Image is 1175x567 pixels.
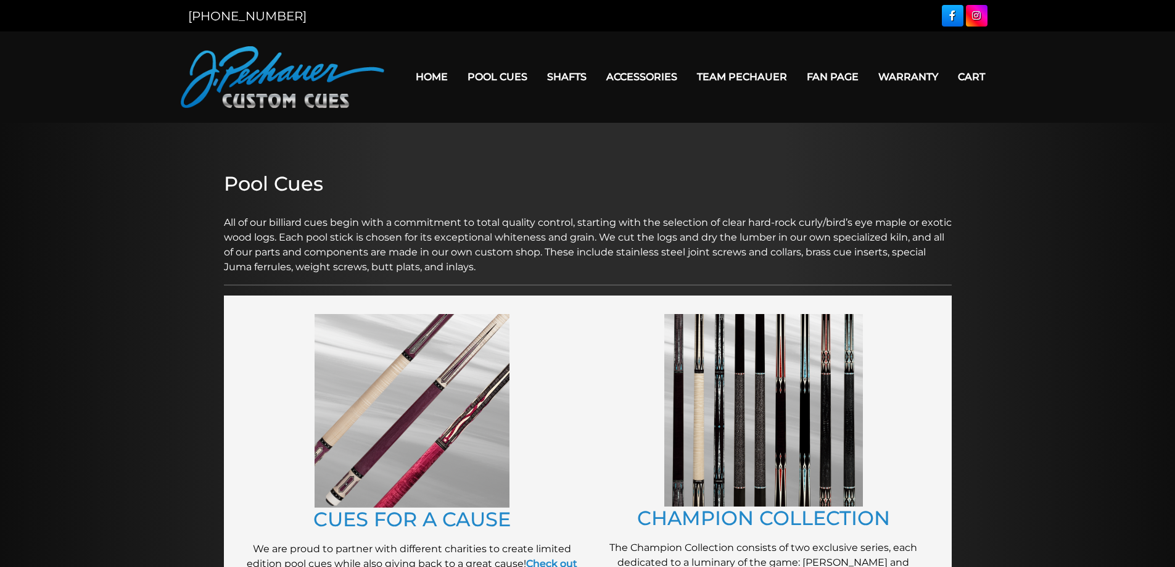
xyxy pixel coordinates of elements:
[948,61,995,93] a: Cart
[797,61,868,93] a: Fan Page
[224,201,952,275] p: All of our billiard cues begin with a commitment to total quality control, starting with the sele...
[687,61,797,93] a: Team Pechauer
[458,61,537,93] a: Pool Cues
[181,46,384,108] img: Pechauer Custom Cues
[313,507,511,531] a: CUES FOR A CAUSE
[637,506,890,530] a: CHAMPION COLLECTION
[224,172,952,196] h2: Pool Cues
[868,61,948,93] a: Warranty
[188,9,307,23] a: [PHONE_NUMBER]
[406,61,458,93] a: Home
[537,61,596,93] a: Shafts
[596,61,687,93] a: Accessories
